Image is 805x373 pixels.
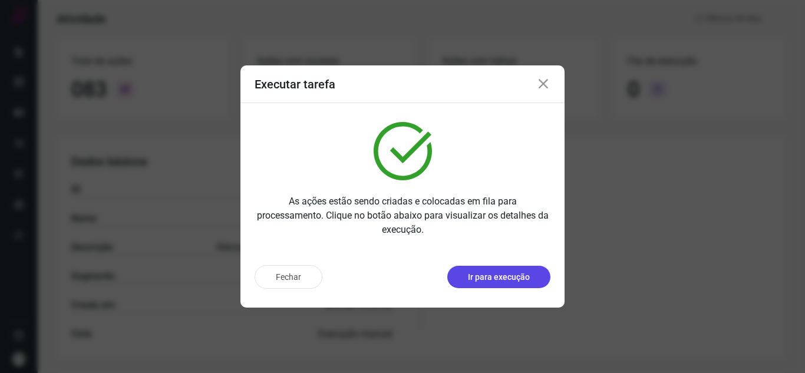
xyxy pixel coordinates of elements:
p: As ações estão sendo criadas e colocadas em fila para processamento. Clique no botão abaixo para ... [255,194,550,237]
h3: Executar tarefa [255,77,335,91]
p: Ir para execução [468,271,530,283]
img: verified.svg [374,122,432,180]
button: Ir para execução [447,266,550,288]
button: Fechar [255,265,322,289]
